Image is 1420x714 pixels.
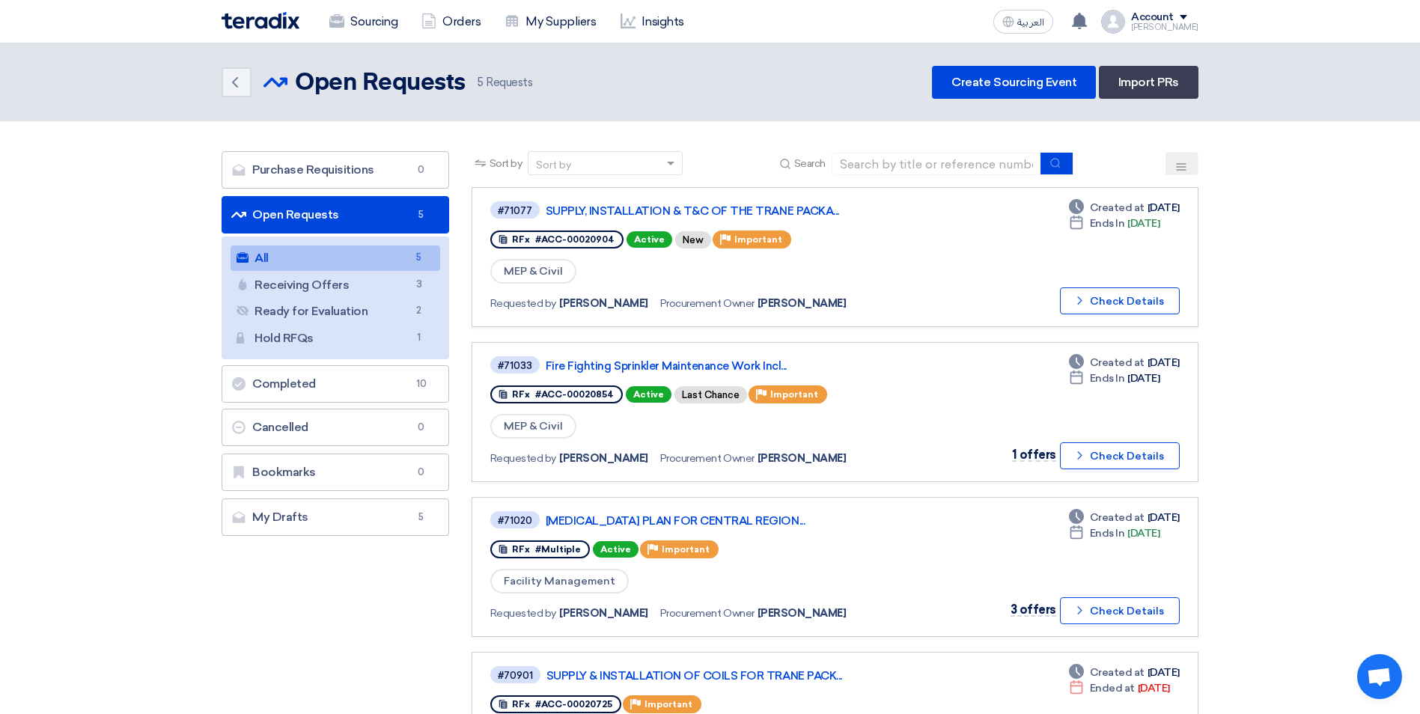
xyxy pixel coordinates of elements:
[412,510,430,525] span: 5
[1090,525,1125,541] span: Ends In
[490,451,556,466] span: Requested by
[512,389,530,400] span: RFx
[498,516,532,525] div: #71020
[1069,370,1160,386] div: [DATE]
[490,605,556,621] span: Requested by
[512,234,530,245] span: RFx
[1069,680,1170,696] div: [DATE]
[478,76,484,89] span: 5
[1012,448,1056,462] span: 1 offers
[222,454,449,491] a: Bookmarks0
[535,234,615,245] span: #ACC-00020904
[1131,23,1198,31] div: [PERSON_NAME]
[1090,355,1145,370] span: Created at
[593,541,639,558] span: Active
[535,699,612,710] span: #ACC-00020725
[498,206,532,216] div: #71077
[1090,510,1145,525] span: Created at
[758,451,847,466] span: [PERSON_NAME]
[493,5,608,38] a: My Suppliers
[412,376,430,391] span: 10
[535,389,614,400] span: #ACC-00020854
[546,204,920,218] a: SUPPLY, INSTALLATION & T&C OF THE TRANE PACKA...
[559,605,648,621] span: [PERSON_NAME]
[222,12,299,29] img: Teradix logo
[734,234,782,245] span: Important
[758,605,847,621] span: [PERSON_NAME]
[1017,17,1044,28] span: العربية
[1060,597,1180,624] button: Check Details
[626,386,671,403] span: Active
[490,569,629,594] span: Facility Management
[758,296,847,311] span: [PERSON_NAME]
[660,605,755,621] span: Procurement Owner
[222,365,449,403] a: Completed10
[1090,680,1135,696] span: Ended at
[546,359,920,373] a: Fire Fighting Sprinkler Maintenance Work Incl...
[1357,654,1402,699] a: Open chat
[295,68,466,98] h2: Open Requests
[412,420,430,435] span: 0
[1069,200,1180,216] div: [DATE]
[498,361,532,370] div: #71033
[412,465,430,480] span: 0
[675,231,711,248] div: New
[993,10,1053,34] button: العربية
[231,299,440,324] a: Ready for Evaluation
[559,296,648,311] span: [PERSON_NAME]
[231,272,440,298] a: Receiving Offers
[410,250,428,266] span: 5
[1069,216,1160,231] div: [DATE]
[660,296,755,311] span: Procurement Owner
[609,5,696,38] a: Insights
[1069,525,1160,541] div: [DATE]
[1069,665,1180,680] div: [DATE]
[645,699,692,710] span: Important
[222,196,449,234] a: Open Requests5
[1060,442,1180,469] button: Check Details
[1090,216,1125,231] span: Ends In
[410,277,428,293] span: 3
[490,259,576,284] span: MEP & Civil
[222,151,449,189] a: Purchase Requisitions0
[512,699,530,710] span: RFx
[490,414,576,439] span: MEP & Civil
[498,671,533,680] div: #70901
[932,66,1096,99] a: Create Sourcing Event
[662,544,710,555] span: Important
[627,231,672,248] span: Active
[559,451,648,466] span: [PERSON_NAME]
[674,386,747,403] div: Last Chance
[832,153,1041,175] input: Search by title or reference number
[1090,200,1145,216] span: Created at
[512,544,530,555] span: RFx
[222,498,449,536] a: My Drafts5
[1069,355,1180,370] div: [DATE]
[660,451,755,466] span: Procurement Owner
[770,389,818,400] span: Important
[1101,10,1125,34] img: profile_test.png
[410,303,428,319] span: 2
[546,669,921,683] a: SUPPLY & INSTALLATION OF COILS FOR TRANE PACK...
[222,409,449,446] a: Cancelled0
[1090,665,1145,680] span: Created at
[1011,602,1056,617] span: 3 offers
[410,330,428,346] span: 1
[409,5,493,38] a: Orders
[231,245,440,271] a: All
[536,157,571,173] div: Sort by
[231,326,440,351] a: Hold RFQs
[490,296,556,311] span: Requested by
[478,74,533,91] span: Requests
[1090,370,1125,386] span: Ends In
[1099,66,1198,99] a: Import PRs
[412,162,430,177] span: 0
[1060,287,1180,314] button: Check Details
[317,5,409,38] a: Sourcing
[490,156,522,171] span: Sort by
[794,156,826,171] span: Search
[1069,510,1180,525] div: [DATE]
[546,514,920,528] a: [MEDICAL_DATA] PLAN FOR CENTRAL REGION...
[412,207,430,222] span: 5
[1131,11,1174,24] div: Account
